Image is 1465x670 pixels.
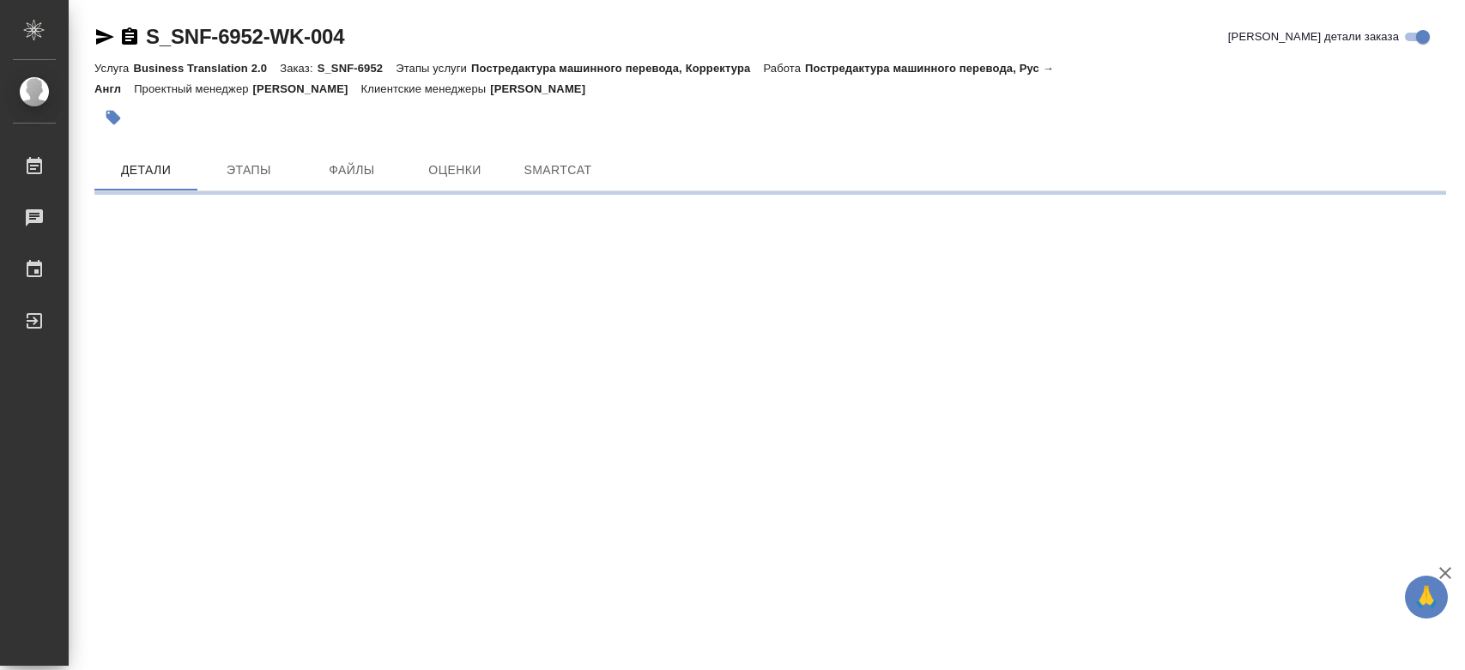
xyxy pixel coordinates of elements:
span: 🙏 [1412,579,1441,615]
p: Проектный менеджер [134,82,252,95]
button: Скопировать ссылку для ЯМессенджера [94,27,115,47]
a: S_SNF-6952-WK-004 [146,25,344,48]
p: [PERSON_NAME] [490,82,598,95]
span: Файлы [311,160,393,181]
span: SmartCat [517,160,599,181]
span: Оценки [414,160,496,181]
p: Клиентские менеджеры [361,82,491,95]
p: [PERSON_NAME] [253,82,361,95]
p: Business Translation 2.0 [133,62,280,75]
p: S_SNF-6952 [318,62,397,75]
button: Добавить тэг [94,99,132,136]
p: Работа [763,62,805,75]
p: Постредактура машинного перевода, Корректура [471,62,763,75]
button: 🙏 [1405,576,1448,619]
span: Этапы [208,160,290,181]
button: Скопировать ссылку [119,27,140,47]
p: Этапы услуги [396,62,471,75]
span: [PERSON_NAME] детали заказа [1228,28,1399,45]
p: Услуга [94,62,133,75]
span: Детали [105,160,187,181]
p: Заказ: [280,62,317,75]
